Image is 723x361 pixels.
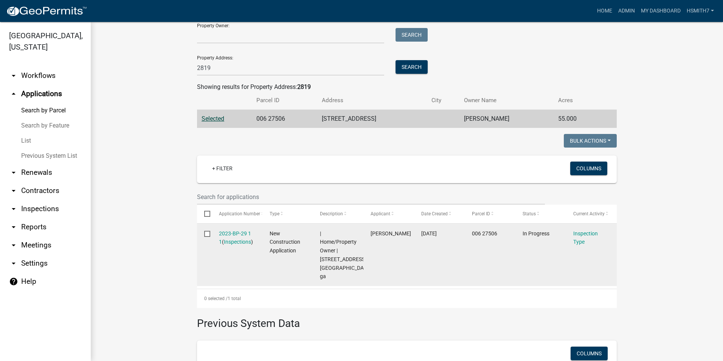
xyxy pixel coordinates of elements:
datatable-header-cell: Type [262,205,313,223]
button: Bulk Actions [564,134,617,148]
i: arrow_drop_down [9,223,18,232]
a: 2023-BP-29 1 1 [219,230,251,245]
span: 006 27506 [472,230,497,237]
i: arrow_drop_down [9,259,18,268]
datatable-header-cell: Status [515,205,566,223]
th: Owner Name [459,92,554,109]
th: Acres [554,92,601,109]
span: New Construction Application [270,230,300,254]
button: Columns [571,347,608,360]
i: arrow_drop_down [9,241,18,250]
i: arrow_drop_down [9,186,18,195]
a: Inspection Type [573,230,598,245]
a: hsmith7 [684,4,717,18]
span: Description [320,211,343,216]
i: arrow_drop_up [9,89,18,98]
a: + Filter [206,162,239,175]
datatable-header-cell: Date Created [414,205,465,223]
a: Admin [615,4,638,18]
datatable-header-cell: Description [313,205,363,223]
div: Showing results for Property Address: [197,82,617,92]
span: In Progress [523,230,549,237]
span: Current Activity [573,211,605,216]
span: Parcel ID [472,211,490,216]
h3: Previous System Data [197,308,617,331]
th: Parcel ID [252,92,317,109]
a: Selected [202,115,224,122]
span: 08/24/2023 [421,230,437,237]
i: help [9,277,18,286]
div: 1 total [197,289,617,308]
td: 55.000 [554,110,601,128]
div: ( ) [219,229,255,247]
datatable-header-cell: Select [197,205,211,223]
span: Type [270,211,279,216]
datatable-header-cell: Parcel ID [465,205,515,223]
a: My Dashboard [638,4,684,18]
i: arrow_drop_down [9,71,18,80]
input: Search for applications [197,189,545,205]
span: 0 selected / [204,296,228,301]
td: [PERSON_NAME] [459,110,554,128]
span: Application Number [219,211,260,216]
th: Address [317,92,427,109]
i: arrow_drop_down [9,204,18,213]
datatable-header-cell: Applicant [363,205,414,223]
td: [STREET_ADDRESS] [317,110,427,128]
datatable-header-cell: Current Activity [566,205,617,223]
button: Search [396,28,428,42]
span: | Home/Property Owner | 433 City Pond Rd. Barnesville ga [320,230,371,280]
span: Date Created [421,211,448,216]
strong: 2819 [297,83,311,90]
td: 006 27506 [252,110,317,128]
th: City [427,92,459,109]
span: Status [523,211,536,216]
button: Search [396,60,428,74]
a: Inspections [224,239,251,245]
i: arrow_drop_down [9,168,18,177]
a: Home [594,4,615,18]
button: Columns [570,162,607,175]
datatable-header-cell: Application Number [211,205,262,223]
span: Applicant [371,211,390,216]
span: mark oldham [371,230,411,237]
